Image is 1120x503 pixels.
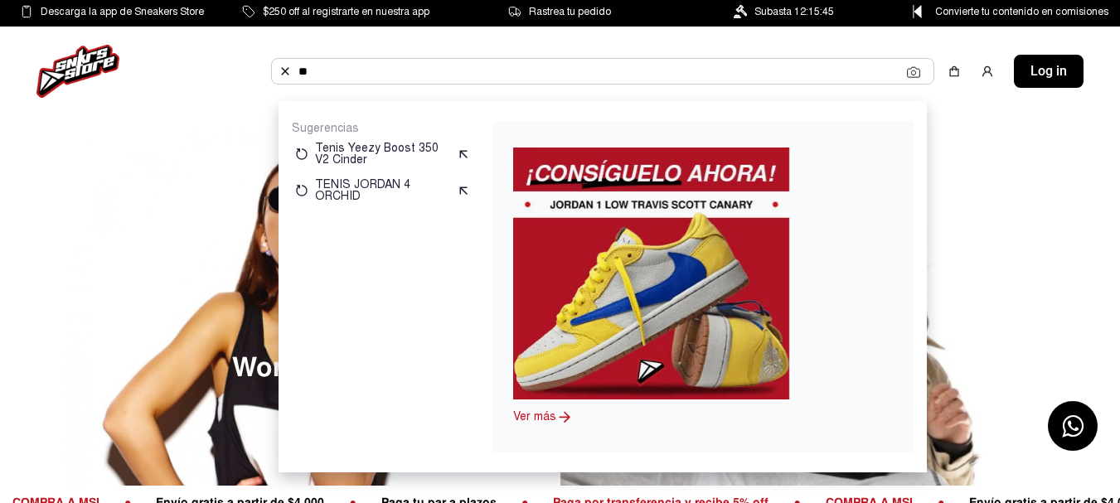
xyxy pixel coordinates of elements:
[513,409,556,423] a: Ver más
[292,121,473,136] p: Sugerencias
[1030,61,1067,81] span: Log in
[907,5,928,18] img: Control Point Icon
[315,179,450,202] p: TENIS JORDAN 4 ORCHID
[457,148,470,161] img: suggest.svg
[295,184,308,197] img: restart.svg
[232,355,327,381] span: Women
[754,2,834,21] span: Subasta 12:15:45
[529,2,611,21] span: Rastrea tu pedido
[935,2,1108,21] span: Convierte tu contenido en comisiones
[263,2,429,21] span: $250 off al registrarte en nuestra app
[36,45,119,98] img: logo
[315,143,450,166] p: Tenis Yeezy Boost 350 V2 Cinder
[457,184,470,197] img: suggest.svg
[981,65,994,78] img: user
[41,2,204,21] span: Descarga la app de Sneakers Store
[907,65,920,79] img: Cámara
[279,65,292,78] img: Buscar
[295,148,308,161] img: restart.svg
[948,65,961,78] img: shopping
